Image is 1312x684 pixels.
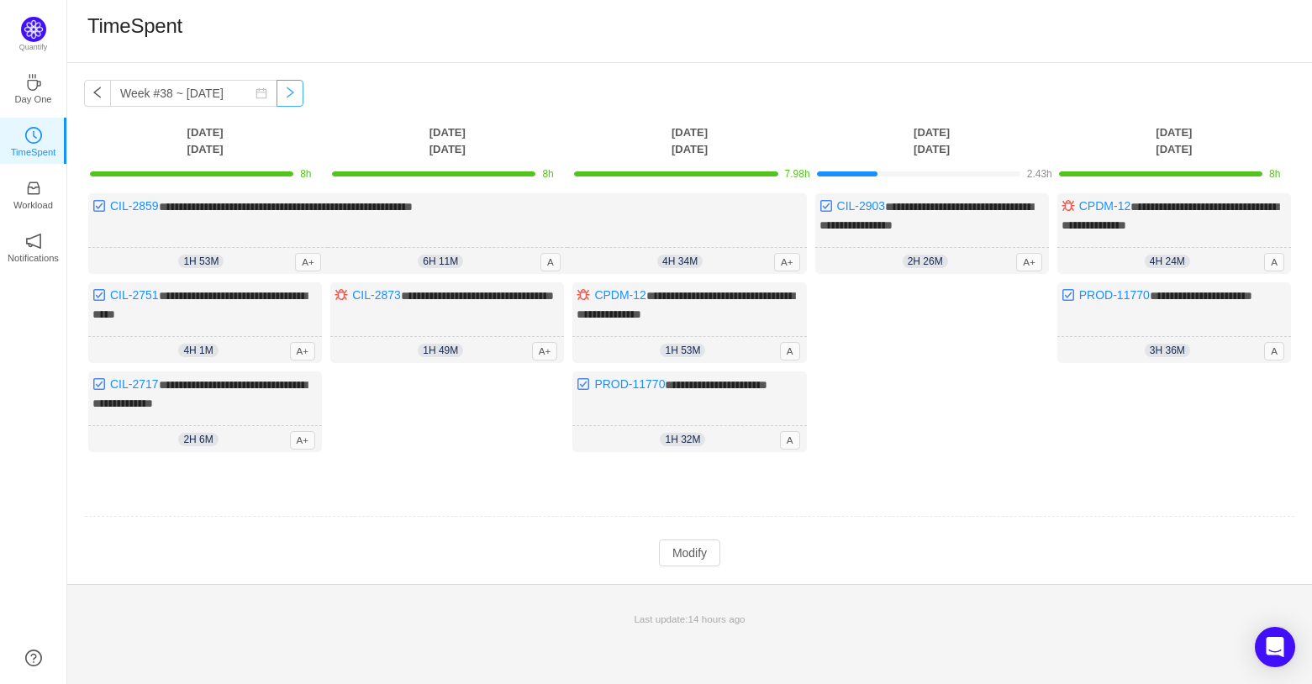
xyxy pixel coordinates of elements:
[1062,199,1075,213] img: 10303
[110,377,159,391] a: CIL-2717
[25,132,42,149] a: icon: clock-circleTimeSpent
[903,255,948,268] span: 2h 26m
[1255,627,1295,667] div: Open Intercom Messenger
[178,255,224,268] span: 1h 53m
[92,288,106,302] img: 10318
[92,199,106,213] img: 10318
[1016,253,1042,271] span: A+
[774,253,800,271] span: A+
[25,233,42,250] i: icon: notification
[780,431,800,450] span: A
[290,342,316,360] span: A+
[19,42,48,54] p: Quantify
[837,199,886,213] a: CIL-2903
[25,180,42,197] i: icon: inbox
[335,288,348,302] img: 10303
[1079,199,1130,213] a: CPDM-12
[110,288,159,302] a: CIL-2751
[1264,342,1284,360] span: A
[84,124,326,158] th: [DATE] [DATE]
[660,433,705,446] span: 1h 32m
[785,168,810,180] span: 7.98h
[1079,288,1150,302] a: PROD-11770
[8,250,59,266] p: Notifications
[110,80,277,107] input: Select a week
[1062,288,1075,302] img: 10318
[290,431,316,450] span: A+
[577,288,590,302] img: 10303
[1027,168,1052,180] span: 2.43h
[25,185,42,202] a: icon: inboxWorkload
[25,79,42,96] a: icon: coffeeDay One
[352,288,401,302] a: CIL-2873
[780,342,800,360] span: A
[811,124,1053,158] th: [DATE] [DATE]
[92,377,106,391] img: 10318
[256,87,267,99] i: icon: calendar
[657,255,703,268] span: 4h 34m
[13,197,53,213] p: Workload
[25,127,42,144] i: icon: clock-circle
[21,17,46,42] img: Quantify
[819,199,833,213] img: 10318
[87,13,182,39] h1: TimeSpent
[1145,255,1190,268] span: 4h 24m
[594,288,645,302] a: CPDM-12
[11,145,56,160] p: TimeSpent
[532,342,558,360] span: A+
[295,253,321,271] span: A+
[688,613,746,624] span: 14 hours ago
[542,168,553,180] span: 8h
[84,80,111,107] button: icon: left
[659,539,720,566] button: Modify
[300,168,311,180] span: 8h
[277,80,303,107] button: icon: right
[594,377,665,391] a: PROD-11770
[577,377,590,391] img: 10318
[418,255,463,268] span: 6h 11m
[1053,124,1295,158] th: [DATE] [DATE]
[326,124,568,158] th: [DATE] [DATE]
[25,238,42,255] a: icon: notificationNotifications
[1269,168,1280,180] span: 8h
[14,92,51,107] p: Day One
[178,344,218,357] span: 4h 1m
[660,344,705,357] span: 1h 53m
[568,124,810,158] th: [DATE] [DATE]
[418,344,463,357] span: 1h 49m
[178,433,218,446] span: 2h 6m
[1145,344,1190,357] span: 3h 36m
[540,253,561,271] span: A
[25,650,42,666] a: icon: question-circle
[1264,253,1284,271] span: A
[110,199,159,213] a: CIL-2859
[25,74,42,91] i: icon: coffee
[634,613,745,624] span: Last update:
